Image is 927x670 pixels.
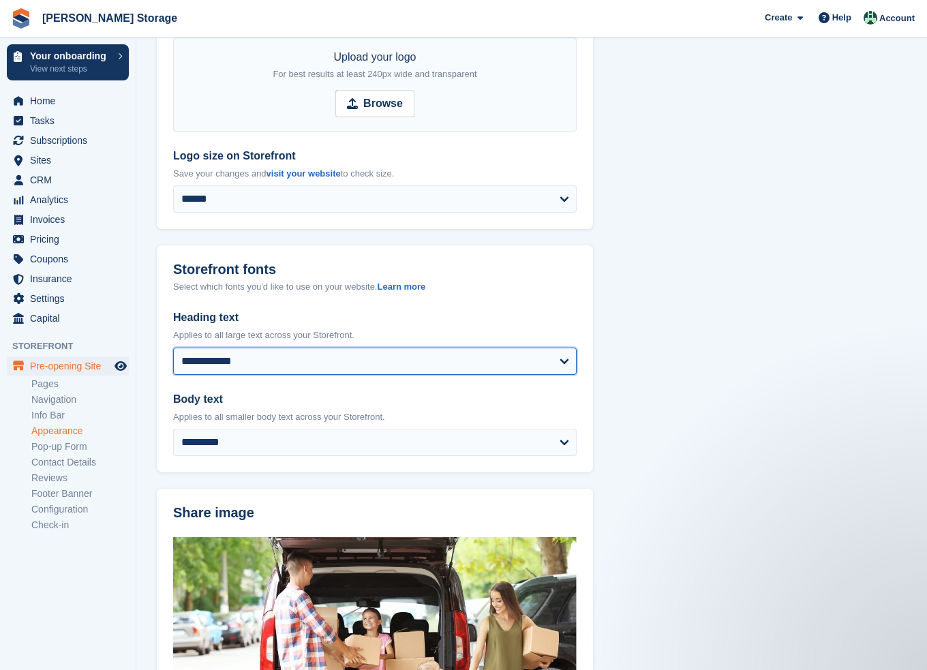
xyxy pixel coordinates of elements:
[30,309,112,328] span: Capital
[7,210,129,229] a: menu
[7,309,129,328] a: menu
[363,95,403,112] strong: Browse
[7,44,129,80] a: Your onboarding View next steps
[173,167,577,181] p: Save your changes and to check size.
[173,309,577,326] label: Heading text
[7,249,129,269] a: menu
[273,49,476,82] div: Upload your logo
[173,410,577,424] p: Applies to all smaller body text across your Storefront.
[30,63,111,75] p: View next steps
[7,230,129,249] a: menu
[273,69,476,79] span: For best results at least 240px wide and transparent
[31,378,129,391] a: Pages
[30,249,112,269] span: Coupons
[112,358,129,374] a: Preview store
[173,505,577,521] h2: Share image
[267,168,341,179] a: visit your website
[879,12,915,25] span: Account
[31,456,129,469] a: Contact Details
[7,289,129,308] a: menu
[30,91,112,110] span: Home
[30,289,112,308] span: Settings
[765,11,792,25] span: Create
[7,111,129,130] a: menu
[173,280,577,294] div: Select which fonts you'd like to use on your website.
[30,131,112,150] span: Subscriptions
[173,391,577,408] label: Body text
[864,11,877,25] img: Nicholas Pain
[7,269,129,288] a: menu
[31,425,129,438] a: Appearance
[832,11,851,25] span: Help
[30,269,112,288] span: Insurance
[30,151,112,170] span: Sites
[30,111,112,130] span: Tasks
[30,170,112,189] span: CRM
[37,7,183,29] a: [PERSON_NAME] Storage
[31,440,129,453] a: Pop-up Form
[7,151,129,170] a: menu
[173,329,577,342] p: Applies to all large text across your Storefront.
[30,356,112,376] span: Pre-opening Site
[7,131,129,150] a: menu
[12,339,136,353] span: Storefront
[30,230,112,249] span: Pricing
[30,51,111,61] p: Your onboarding
[7,190,129,209] a: menu
[31,487,129,500] a: Footer Banner
[30,190,112,209] span: Analytics
[7,170,129,189] a: menu
[11,8,31,29] img: stora-icon-8386f47178a22dfd0bd8f6a31ec36ba5ce8667c1dd55bd0f319d3a0aa187defe.svg
[31,393,129,406] a: Navigation
[31,503,129,516] a: Configuration
[173,262,276,277] h2: Storefront fonts
[31,472,129,485] a: Reviews
[377,281,425,292] a: Learn more
[30,210,112,229] span: Invoices
[335,90,414,117] input: Browse
[31,409,129,422] a: Info Bar
[7,356,129,376] a: menu
[7,91,129,110] a: menu
[173,148,577,164] label: Logo size on Storefront
[31,519,129,532] a: Check-in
